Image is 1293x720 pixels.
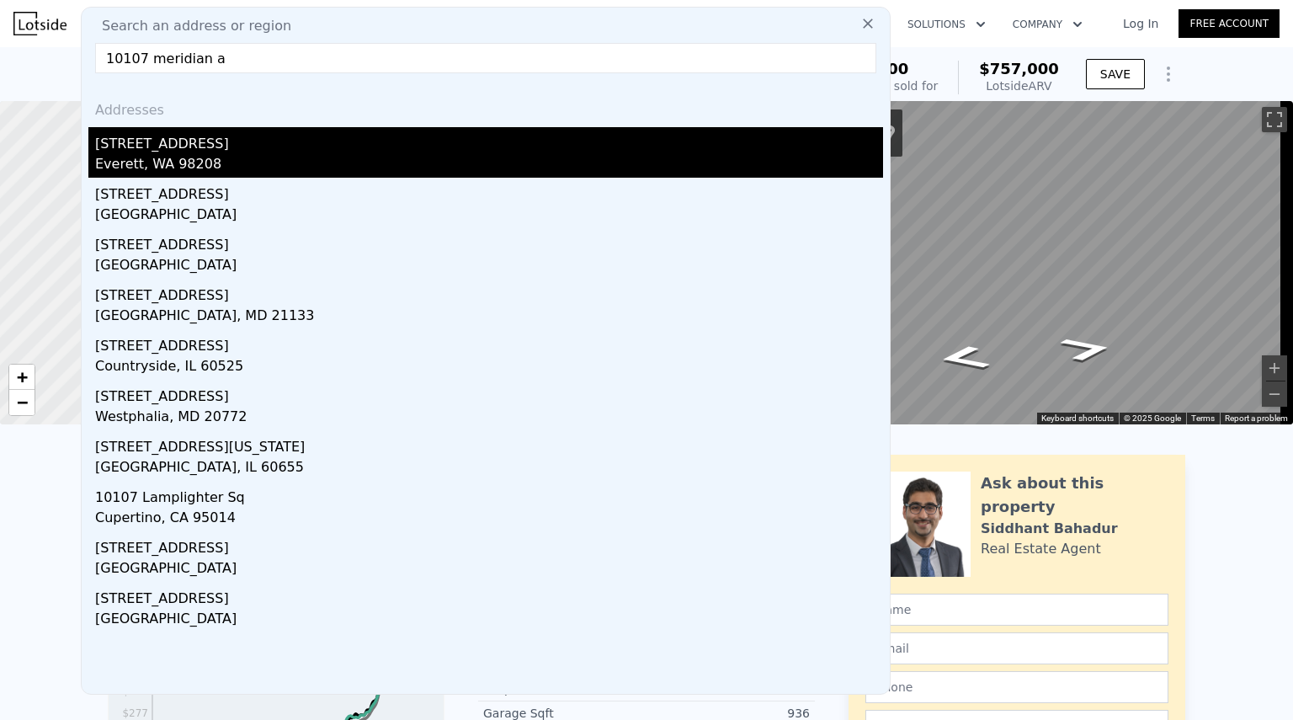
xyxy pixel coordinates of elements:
a: Log In [1103,15,1179,32]
div: Lotside ARV [979,77,1059,94]
div: [STREET_ADDRESS] [95,228,883,255]
div: [STREET_ADDRESS] [95,127,883,154]
div: Siddhant Bahadur [981,519,1118,539]
a: Zoom in [9,365,35,390]
span: + [17,366,28,387]
path: Go East, 151st Pl SW [1038,330,1136,367]
input: Enter an address, city, region, neighborhood or zip code [95,43,876,73]
a: Report a problem [1225,413,1288,423]
div: [GEOGRAPHIC_DATA] [95,609,883,632]
a: Terms (opens in new tab) [1191,413,1215,423]
div: Street View [770,101,1293,424]
span: © 2025 Google [1124,413,1181,423]
button: Show Options [1152,57,1185,91]
div: [STREET_ADDRESS] [95,582,883,609]
div: [STREET_ADDRESS] [95,380,883,407]
button: Toggle fullscreen view [1262,107,1287,132]
button: Company [999,9,1096,40]
div: Countryside, IL 60525 [95,356,883,380]
tspan: $277 [122,707,148,719]
div: [STREET_ADDRESS] [95,329,883,356]
div: Cupertino, CA 95014 [95,508,883,531]
button: Zoom in [1262,355,1287,381]
div: Addresses [88,87,883,127]
button: Zoom out [1262,381,1287,407]
div: [STREET_ADDRESS] [95,531,883,558]
div: [GEOGRAPHIC_DATA] [95,205,883,228]
div: [STREET_ADDRESS] [95,178,883,205]
div: Ask about this property [981,472,1168,519]
div: [STREET_ADDRESS] [95,279,883,306]
div: [GEOGRAPHIC_DATA], IL 60655 [95,457,883,481]
span: Search an address or region [88,16,291,36]
div: Westphalia, MD 20772 [95,407,883,430]
a: Free Account [1179,9,1280,38]
input: Email [865,632,1168,664]
button: Keyboard shortcuts [1041,413,1114,424]
input: Phone [865,671,1168,703]
div: 10107 Lamplighter Sq [95,481,883,508]
tspan: $322 [122,685,148,697]
div: Map [770,101,1293,424]
button: SAVE [1086,59,1145,89]
path: Go West, 151st Pl SW [916,339,1012,376]
button: Solutions [894,9,999,40]
div: [GEOGRAPHIC_DATA] [95,558,883,582]
input: Name [865,594,1168,626]
div: [GEOGRAPHIC_DATA] [95,255,883,279]
span: − [17,392,28,413]
div: [STREET_ADDRESS][US_STATE] [95,430,883,457]
div: [GEOGRAPHIC_DATA], MD 21133 [95,306,883,329]
div: Everett, WA 98208 [95,154,883,178]
a: Zoom out [9,390,35,415]
img: Lotside [13,12,67,35]
div: Real Estate Agent [981,539,1101,559]
span: $757,000 [979,60,1059,77]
